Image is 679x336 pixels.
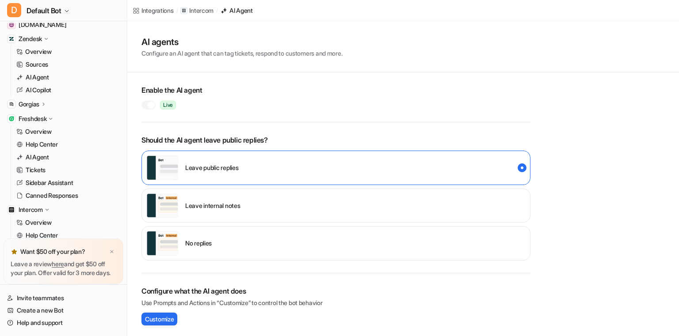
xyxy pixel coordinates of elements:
[19,114,46,123] p: Freshdesk
[141,313,177,325] button: Customize
[52,260,64,268] a: here
[141,151,530,185] div: external_reply
[26,86,51,94] p: AI Copilot
[180,6,214,15] a: Intercom
[26,153,49,162] p: AI Agent
[9,22,14,27] img: amplitude.com
[176,7,178,15] span: /
[11,260,116,277] p: Leave a review and get $50 off your plan. Offer valid for 3 more days.
[13,84,123,96] a: AI Copilot
[26,191,78,200] p: Canned Responses
[141,226,530,260] div: disabled
[13,125,123,138] a: Overview
[141,35,342,49] h1: AI agents
[146,231,178,256] img: user
[13,58,123,71] a: Sources
[26,178,73,187] p: Sidebar Assistant
[221,6,253,15] a: AI Agent
[141,6,174,15] div: Integrations
[26,166,46,174] p: Tickets
[19,205,43,214] p: Intercom
[13,189,123,202] a: Canned Responses
[141,298,530,307] p: Use Prompts and Actions in “Customize” to control the bot behavior
[146,155,178,180] img: user
[185,201,240,210] p: Leave internal notes
[141,49,342,58] p: Configure an AI agent that can tag tickets, respond to customers and more.
[13,151,123,163] a: AI Agent
[109,249,114,255] img: x
[185,238,212,248] p: No replies
[9,102,14,107] img: Gorgias
[4,304,123,317] a: Create a new Bot
[13,229,123,242] a: Help Center
[4,19,123,31] a: amplitude.com[DOMAIN_NAME]
[13,164,123,176] a: Tickets
[216,7,218,15] span: /
[9,36,14,42] img: Zendesk
[27,4,61,17] span: Default Bot
[25,127,52,136] p: Overview
[229,6,253,15] div: AI Agent
[26,60,48,69] p: Sources
[19,34,42,43] p: Zendesk
[160,101,176,109] span: live
[133,6,174,15] a: Integrations
[7,3,21,17] span: D
[26,140,58,149] p: Help Center
[13,216,123,229] a: Overview
[9,207,14,212] img: Intercom
[185,163,238,172] p: Leave public replies
[141,286,530,296] h2: Configure what the AI agent does
[13,177,123,189] a: Sidebar Assistant
[25,218,52,227] p: Overview
[11,248,18,255] img: star
[25,47,52,56] p: Overview
[141,189,530,223] div: internal_reply
[13,71,123,83] a: AI Agent
[9,116,14,121] img: Freshdesk
[189,6,214,15] p: Intercom
[141,85,530,95] h2: Enable the AI agent
[19,20,66,29] span: [DOMAIN_NAME]
[4,317,123,329] a: Help and support
[145,314,174,324] span: Customize
[4,292,123,304] a: Invite teammates
[20,247,85,256] p: Want $50 off your plan?
[13,138,123,151] a: Help Center
[19,100,39,109] p: Gorgias
[26,231,58,240] p: Help Center
[13,45,123,58] a: Overview
[146,193,178,218] img: user
[26,73,49,82] p: AI Agent
[141,135,530,145] p: Should the AI agent leave public replies?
